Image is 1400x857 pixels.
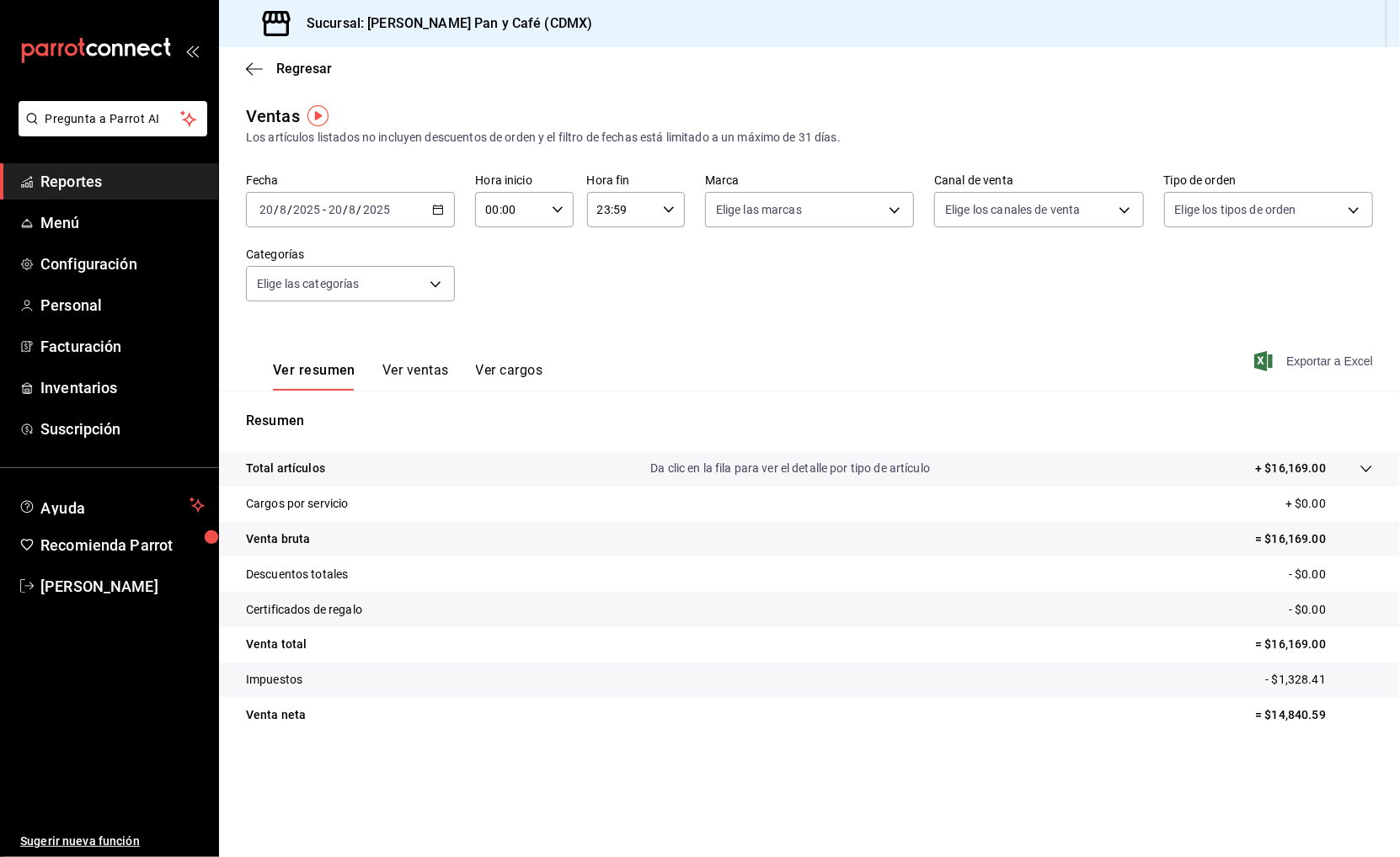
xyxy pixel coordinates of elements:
span: / [357,203,362,216]
input: -- [279,203,287,216]
p: Venta neta [246,706,306,724]
h3: Sucursal: [PERSON_NAME] Pan y Café (CDMX) [293,13,592,34]
button: Ver resumen [273,362,355,391]
label: Categorías [246,249,455,261]
span: Regresar [276,61,332,77]
p: Venta bruta [246,530,310,548]
p: + $0.00 [1285,495,1373,513]
p: Impuestos [246,671,302,689]
div: Los artículos listados no incluyen descuentos de orden y el filtro de fechas está limitado a un m... [246,129,1373,146]
button: Exportar a Excel [1258,351,1373,371]
p: - $0.00 [1289,601,1373,619]
span: Recomienda Parrot [40,534,205,556]
label: Marca [705,175,914,187]
span: Configuración [40,253,205,275]
label: Hora fin [587,175,685,187]
span: Menú [40,211,205,234]
button: Regresar [246,61,332,77]
span: Elige las categorías [257,275,360,292]
label: Tipo de orden [1164,175,1373,187]
button: open_drawer_menu [185,44,199,57]
p: = $16,169.00 [1255,636,1373,653]
span: - [323,203,326,216]
input: ---- [362,203,391,216]
span: Inventarios [40,376,205,399]
div: Ventas [246,104,300,129]
span: Ayuda [40,495,183,515]
p: Cargos por servicio [246,495,349,513]
span: Elige las marcas [716,201,802,218]
span: Reportes [40,170,205,193]
span: Pregunta a Parrot AI [45,110,181,128]
img: Tooltip marker [307,105,329,126]
span: Elige los tipos de orden [1175,201,1296,218]
label: Fecha [246,175,455,187]
p: = $14,840.59 [1255,706,1373,724]
button: Ver cargos [476,362,543,391]
p: = $16,169.00 [1255,530,1373,548]
button: Ver ventas [382,362,449,391]
input: -- [259,203,274,216]
span: Facturación [40,335,205,358]
label: Canal de venta [934,175,1143,187]
span: / [274,203,279,216]
button: Pregunta a Parrot AI [19,101,207,136]
p: Da clic en la fila para ver el detalle por tipo de artículo [650,460,930,477]
span: Personal [40,294,205,317]
a: Pregunta a Parrot AI [12,122,207,140]
div: navigation tabs [273,362,542,391]
p: Total artículos [246,460,325,477]
span: Sugerir nueva función [20,833,205,850]
input: ---- [292,203,321,216]
span: / [343,203,348,216]
span: / [287,203,292,216]
input: -- [349,203,357,216]
p: Resumen [246,411,1373,431]
span: Elige los canales de venta [945,201,1080,218]
p: + $16,169.00 [1255,460,1326,477]
p: Certificados de regalo [246,601,362,619]
span: Suscripción [40,418,205,440]
input: -- [328,203,343,216]
label: Hora inicio [475,175,573,187]
span: [PERSON_NAME] [40,575,205,598]
p: - $0.00 [1289,566,1373,583]
p: Venta total [246,636,307,653]
p: - $1,328.41 [1266,671,1373,689]
p: Descuentos totales [246,566,348,583]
